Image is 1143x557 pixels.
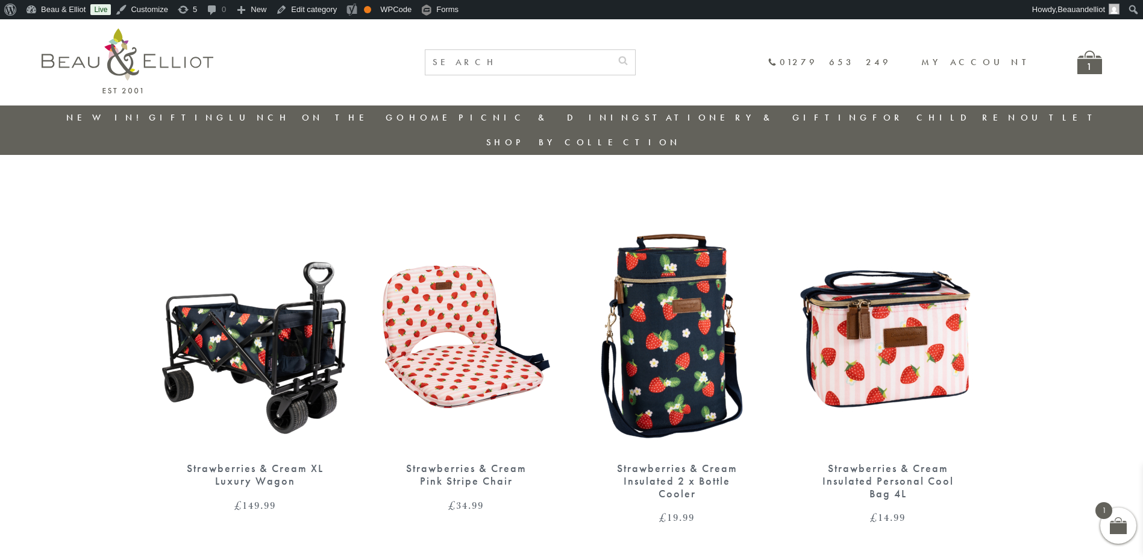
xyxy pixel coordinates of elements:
a: Outlet [1021,112,1101,124]
a: My account [921,56,1035,68]
img: Strawberries & Cream Insulated Personal Cool Bag 4L [795,209,982,450]
span: £ [870,510,878,524]
span: £ [448,498,456,512]
a: Gifting [149,112,227,124]
img: Strawberries & Cream Insulated 2 x Bottle Cooler [584,209,771,450]
span: £ [659,510,667,524]
a: Live [90,4,111,15]
div: Strawberries & Cream Insulated Personal Cool Bag 4L [816,462,960,500]
img: Strawberries & Cream XL Luxury Wagon [162,209,349,450]
div: Strawberries & Cream Insulated 2 x Bottle Cooler [605,462,750,500]
a: Lunch On The Go [229,112,407,124]
a: New in! [66,112,147,124]
a: Stationery & Gifting [645,112,871,124]
div: Strawberries & Cream XL Luxury Wagon [183,462,328,487]
a: 01279 653 249 [768,57,891,68]
a: Picnic & Dining [459,112,643,124]
a: Strawberries & Cream XL Luxury Wagon Strawberries & Cream XL Luxury Wagon £149.99 [162,209,349,511]
bdi: 149.99 [234,498,276,512]
span: Beauandelliot [1057,5,1105,14]
div: Strawberries & Cream Pink Stripe Chair [394,462,539,487]
span: £ [234,498,242,512]
img: logo [42,28,213,93]
a: Strawberries & Cream Pink Stripe Chair Strawberries & Cream Pink Stripe Chair £34.99 [373,209,560,511]
a: Home [409,112,457,124]
bdi: 14.99 [870,510,906,524]
bdi: 19.99 [659,510,695,524]
bdi: 34.99 [448,498,484,512]
span: 1 [1095,502,1112,519]
img: Strawberries & Cream Pink Stripe Chair [373,209,560,450]
a: Shop by collection [486,136,681,148]
a: Strawberries & Cream Insulated Personal Cool Bag 4L Strawberries & Cream Insulated Personal Cool ... [795,209,982,523]
a: Strawberries & Cream Insulated 2 x Bottle Cooler Strawberries & Cream Insulated 2 x Bottle Cooler... [584,209,771,523]
a: 1 [1077,51,1102,74]
input: SEARCH [425,50,611,75]
div: OK [364,6,371,13]
a: For Children [872,112,1019,124]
